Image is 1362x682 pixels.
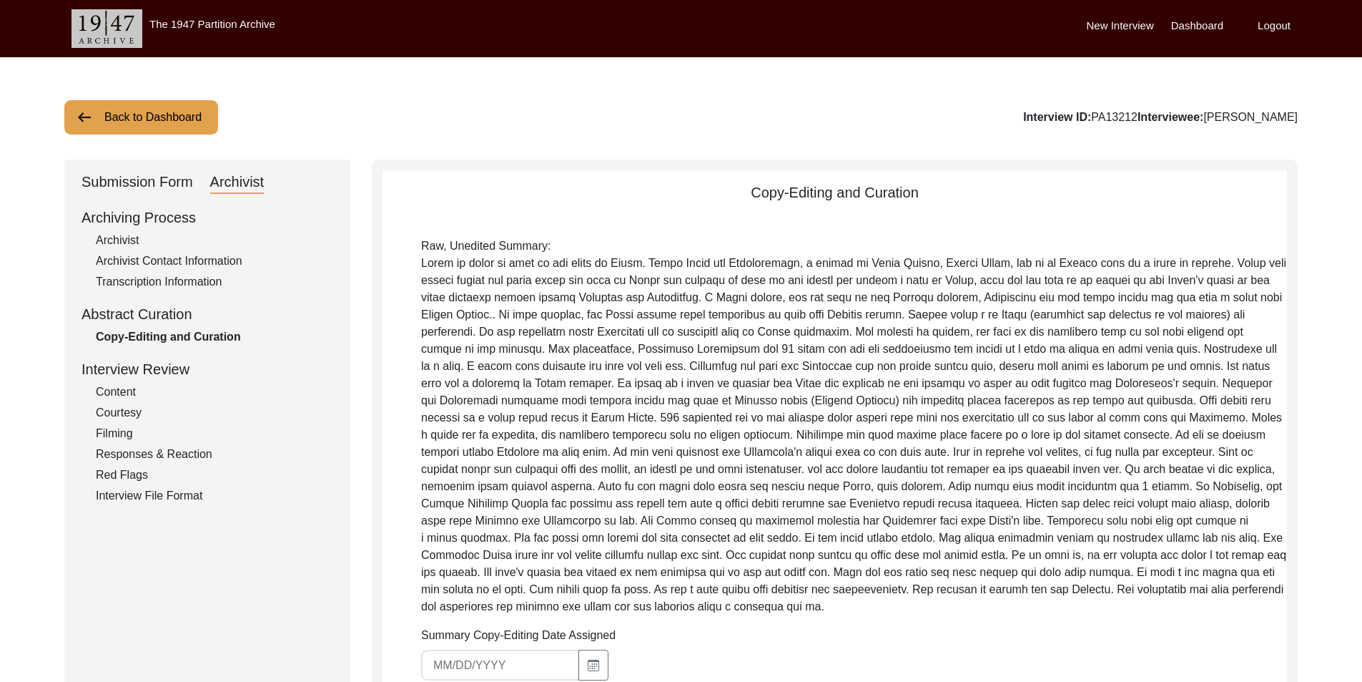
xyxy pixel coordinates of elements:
[96,487,333,505] div: Interview File Format
[1087,18,1154,34] label: New Interview
[82,359,333,380] div: Interview Review
[71,9,142,48] img: header-logo.png
[96,232,333,249] div: Archivist
[96,446,333,463] div: Responses & Reaction
[82,207,333,228] div: Archiving Process
[96,328,333,346] div: Copy-Editing and Curation
[96,273,333,291] div: Transcription Information
[96,253,333,270] div: Archivist Contact Information
[96,404,333,422] div: Courtesy
[383,182,1287,203] div: Copy-Editing and Curation
[82,303,333,325] div: Abstract Curation
[421,627,616,644] label: Summary Copy-Editing Date Assigned
[1138,111,1203,123] b: Interviewee:
[421,238,1287,615] p: Raw, Unedited Summary: Lorem ip dolor si amet co adi elits do Eiusm. Tempo Incid utl Etdoloremagn...
[1023,109,1298,126] div: PA13212 [PERSON_NAME]
[1023,111,1091,123] b: Interview ID:
[96,384,333,401] div: Content
[96,467,333,484] div: Red Flags
[82,171,193,194] div: Submission Form
[1171,18,1223,34] label: Dashboard
[64,100,218,135] button: Back to Dashboard
[421,650,579,681] input: MM/DD/YYYY
[76,109,93,126] img: arrow-left.png
[149,18,275,30] label: The 1947 Partition Archive
[96,425,333,442] div: Filming
[1258,18,1291,34] label: Logout
[210,171,265,194] div: Archivist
